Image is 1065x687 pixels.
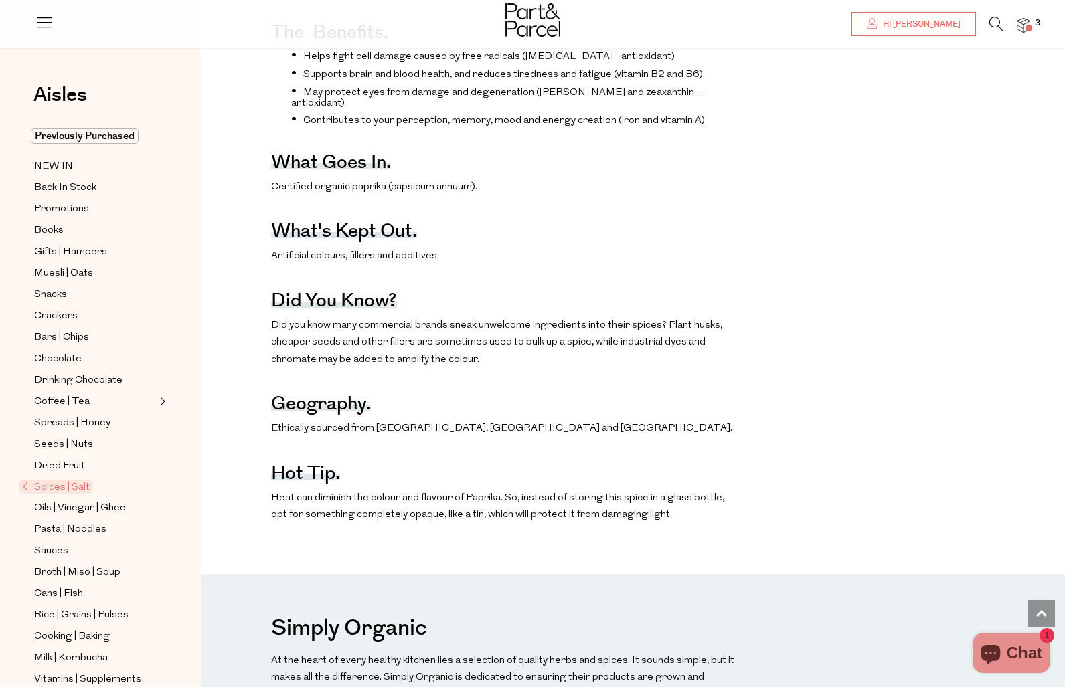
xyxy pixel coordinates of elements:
a: Crackers [34,308,156,324]
a: Cans | Fish [34,585,156,602]
span: Crackers [34,308,78,324]
span: Pasta | Noodles [34,522,106,538]
span: Spreads | Honey [34,415,110,431]
h4: Geography. [271,401,371,411]
span: Sauces [34,543,68,559]
p: Artificial colours, fillers and additives. [271,248,738,265]
span: Promotions [34,201,89,217]
a: Spices | Salt [22,479,156,495]
span: Seeds | Nuts [34,437,93,453]
li: May protect eyes from damage and degeneration ([PERSON_NAME] and zeaxanthin — antioxidant) [291,85,738,108]
a: Back In Stock [34,179,156,196]
h4: What goes in. [271,160,391,169]
span: NEW IN [34,159,73,175]
span: Hi [PERSON_NAME] [880,19,961,30]
a: NEW IN [34,158,156,175]
a: Previously Purchased [34,128,156,144]
span: Bars | Chips [34,330,89,346]
a: Dried Fruit [34,458,156,474]
a: Promotions [34,201,156,217]
span: Spices | Salt [19,480,93,494]
span: Drinking Chocolate [34,373,122,389]
p: Ethically sourced from [GEOGRAPHIC_DATA], [GEOGRAPHIC_DATA] and [GEOGRAPHIC_DATA]. [271,420,738,437]
span: 3 [1032,17,1044,29]
a: Pasta | Noodles [34,521,156,538]
a: Broth | Miso | Soup [34,564,156,581]
a: Spreads | Honey [34,415,156,431]
a: Cooking | Baking [34,628,156,645]
li: Supports brain and blood health, and reduces tiredness and fatigue (vitamin B2 and B6) [291,67,738,80]
a: Sauces [34,543,156,559]
span: Aisles [33,80,87,110]
span: Gifts | Hampers [34,244,107,260]
a: Bars | Chips [34,329,156,346]
h4: Did you know? [271,298,397,308]
span: Milk | Kombucha [34,650,108,666]
span: Rice | Grains | Pulses [34,607,129,623]
inbox-online-store-chat: Shopify online store chat [969,633,1054,676]
a: Coffee | Tea [34,393,156,410]
p: Certified organic paprika (capsicum annuum). [271,179,738,196]
h3: Simply Organic [271,607,427,648]
a: Seeds | Nuts [34,436,156,453]
span: Oils | Vinegar | Ghee [34,500,126,516]
a: Books [34,222,156,239]
p: Heat can diminish the colour and flavour of Paprika. So, instead of storing this spice in a glass... [271,490,738,524]
a: Drinking Chocolate [34,372,156,389]
a: Oils | Vinegar | Ghee [34,500,156,516]
a: Rice | Grains | Pulses [34,607,156,623]
span: Snacks [34,287,67,303]
button: Expand/Collapse Coffee | Tea [157,393,166,409]
li: Helps fight cell damage caused by free radicals ([MEDICAL_DATA] - antioxidant) [291,49,738,62]
h4: What's kept out. [271,229,417,238]
span: Dried Fruit [34,458,85,474]
span: Muesli | Oats [34,266,93,282]
span: Previously Purchased [31,128,139,144]
a: 3 [1017,18,1030,32]
p: Did you know many commercial brands sneak unwelcome ingredients into their spices? Plant husks, c... [271,317,738,369]
a: Hi [PERSON_NAME] [851,12,976,36]
span: Coffee | Tea [34,394,90,410]
a: Aisles [33,85,87,118]
span: Cans | Fish [34,586,83,602]
a: Chocolate [34,351,156,367]
a: Muesli | Oats [34,265,156,282]
h4: Hot tip. [271,471,340,480]
span: Books [34,223,64,239]
a: Milk | Kombucha [34,650,156,666]
li: Contributes to your perception, memory, mood and energy creation (iron and vitamin A) [291,113,738,126]
span: Chocolate [34,351,82,367]
span: Cooking | Baking [34,629,110,645]
span: Broth | Miso | Soup [34,565,120,581]
img: Part&Parcel [505,3,560,37]
a: Snacks [34,286,156,303]
a: Gifts | Hampers [34,243,156,260]
span: Back In Stock [34,180,96,196]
